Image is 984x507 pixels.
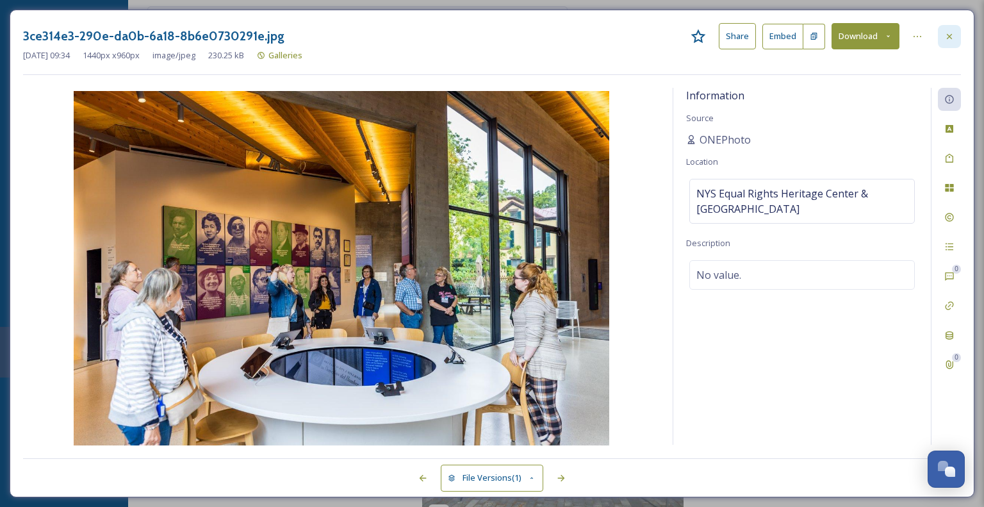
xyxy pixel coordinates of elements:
[23,27,284,46] h3: 3ce314e3-290e-da0b-6a18-8b6e0730291e.jpg
[83,49,140,62] span: 1440 px x 960 px
[152,49,195,62] span: image/jpeg
[23,91,660,448] img: 3ce314e3-290e-da0b-6a18-8b6e0730291e.jpg
[952,265,961,274] div: 0
[700,132,751,147] span: ONEPhoto
[952,353,961,362] div: 0
[832,23,899,49] button: Download
[719,23,756,49] button: Share
[686,156,718,167] span: Location
[208,49,244,62] span: 230.25 kB
[696,267,741,283] span: No value.
[686,237,730,249] span: Description
[686,112,714,124] span: Source
[762,24,803,49] button: Embed
[686,88,744,103] span: Information
[441,465,543,491] button: File Versions(1)
[928,451,965,488] button: Open Chat
[23,49,70,62] span: [DATE] 09:34
[696,186,908,217] span: NYS Equal Rights Heritage Center & [GEOGRAPHIC_DATA]
[268,49,302,61] span: Galleries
